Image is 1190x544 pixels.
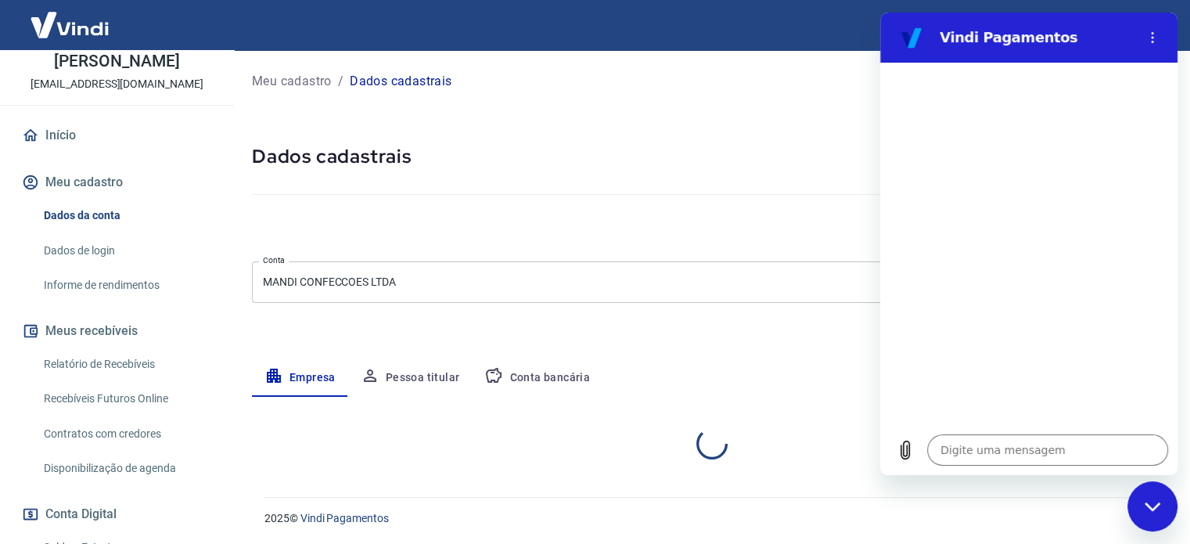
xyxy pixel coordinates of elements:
h5: Dados cadastrais [252,144,1171,169]
button: Meu cadastro [19,165,215,200]
a: Contratos com credores [38,418,215,450]
button: Pessoa titular [348,359,473,397]
a: Meu cadastro [252,72,332,91]
button: Sair [1115,11,1171,40]
a: Recebíveis Futuros Online [38,383,215,415]
img: Vindi [19,1,120,49]
a: Início [19,118,215,153]
iframe: Janela de mensagens [880,13,1177,475]
label: Conta [263,254,285,266]
button: Conta bancária [472,359,602,397]
p: 2025 © [264,510,1152,527]
button: Conta Digital [19,497,215,531]
iframe: Botão para abrir a janela de mensagens, conversa em andamento [1127,481,1177,531]
a: Informe de rendimentos [38,269,215,301]
div: MANDI CONFECCOES LTDA [252,261,1171,303]
a: Relatório de Recebíveis [38,348,215,380]
button: Empresa [252,359,348,397]
p: [EMAIL_ADDRESS][DOMAIN_NAME] [31,76,203,92]
a: Dados de login [38,235,215,267]
p: Dados cadastrais [350,72,451,91]
p: [PERSON_NAME] [54,53,179,70]
button: Meus recebíveis [19,314,215,348]
a: Dados da conta [38,200,215,232]
a: Vindi Pagamentos [300,512,389,524]
a: Disponibilização de agenda [38,452,215,485]
p: / [338,72,343,91]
